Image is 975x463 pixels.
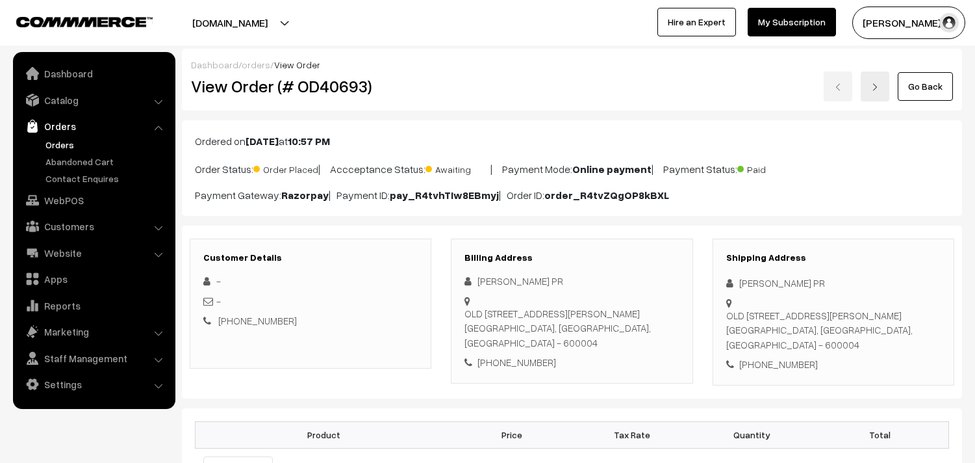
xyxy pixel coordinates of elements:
[16,62,171,85] a: Dashboard
[191,76,432,96] h2: View Order (# OD40693)
[692,421,812,448] th: Quantity
[425,159,490,176] span: Awaiting
[812,421,949,448] th: Total
[195,187,949,203] p: Payment Gateway: | Payment ID: | Order ID:
[737,159,802,176] span: Paid
[195,159,949,177] p: Order Status: | Accceptance Status: | Payment Mode: | Payment Status:
[16,215,171,238] a: Customers
[16,320,171,343] a: Marketing
[288,135,330,148] b: 10:57 PM
[748,8,836,36] a: My Subscription
[464,355,679,370] div: [PHONE_NUMBER]
[16,13,130,29] a: COMMMERCE
[898,72,953,101] a: Go Back
[42,155,171,168] a: Abandoned Cart
[16,347,171,370] a: Staff Management
[572,421,692,448] th: Tax Rate
[544,189,669,202] b: order_R4tvZQgOP8kBXL
[42,172,171,185] a: Contact Enquires
[464,252,679,263] h3: Billing Address
[726,252,941,263] h3: Shipping Address
[191,59,238,70] a: Dashboard
[16,267,171,291] a: Apps
[242,59,270,70] a: orders
[246,135,279,148] b: [DATE]
[452,421,572,448] th: Price
[281,189,329,202] b: Razorpay
[871,83,879,91] img: right-arrow.png
[726,308,941,352] div: OLD [STREET_ADDRESS][PERSON_NAME] [GEOGRAPHIC_DATA], [GEOGRAPHIC_DATA], [GEOGRAPHIC_DATA] - 600004
[274,59,320,70] span: View Order
[16,373,171,396] a: Settings
[16,17,153,27] img: COMMMERCE
[939,13,959,33] img: user
[203,252,418,263] h3: Customer Details
[218,315,297,326] a: [PHONE_NUMBER]
[203,294,418,309] div: -
[464,274,679,289] div: [PERSON_NAME] PR
[464,306,679,351] div: OLD [STREET_ADDRESS][PERSON_NAME] [GEOGRAPHIC_DATA], [GEOGRAPHIC_DATA], [GEOGRAPHIC_DATA] - 600004
[852,7,965,39] button: [PERSON_NAME] s…
[16,294,171,317] a: Reports
[726,357,941,372] div: [PHONE_NUMBER]
[203,274,418,289] div: -
[147,7,313,39] button: [DOMAIN_NAME]
[191,58,953,72] div: / /
[16,241,171,265] a: Website
[195,133,949,149] p: Ordered on at
[390,189,499,202] b: pay_R4tvhTIw8EBmyj
[42,138,171,152] a: Orders
[253,159,318,176] span: Order Placed
[196,421,452,448] th: Product
[16,114,171,138] a: Orders
[726,276,941,291] div: [PERSON_NAME] PR
[16,88,171,112] a: Catalog
[572,163,652,176] b: Online payment
[16,189,171,212] a: WebPOS
[657,8,736,36] a: Hire an Expert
